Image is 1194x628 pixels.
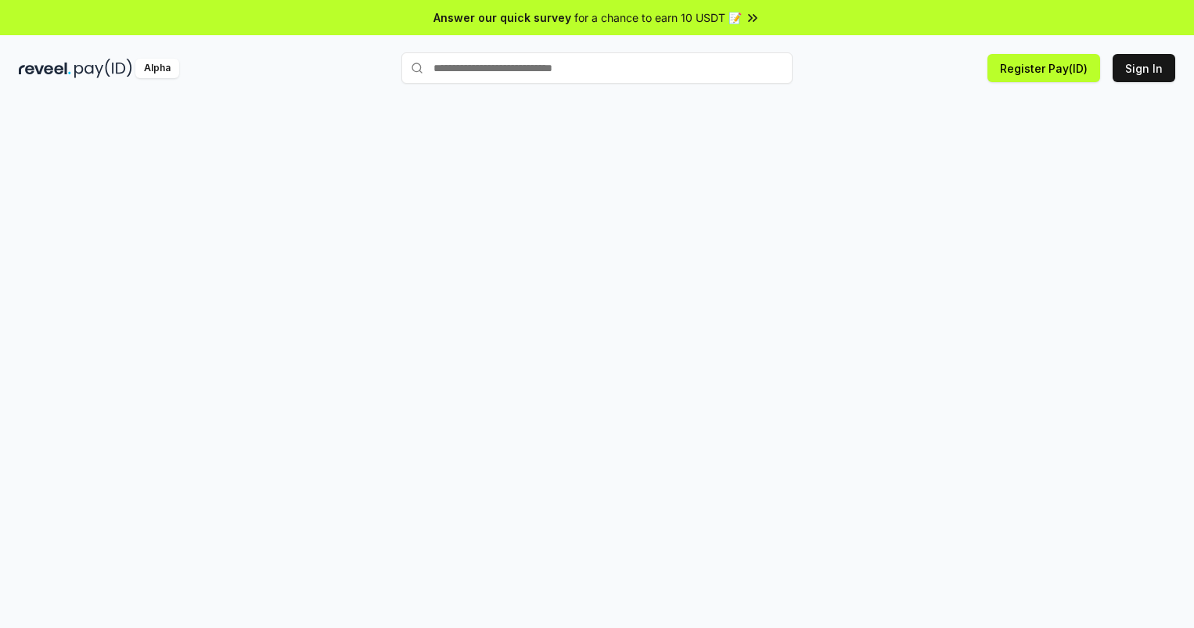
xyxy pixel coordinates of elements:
[19,59,71,78] img: reveel_dark
[1113,54,1175,82] button: Sign In
[433,9,571,26] span: Answer our quick survey
[574,9,742,26] span: for a chance to earn 10 USDT 📝
[74,59,132,78] img: pay_id
[987,54,1100,82] button: Register Pay(ID)
[135,59,179,78] div: Alpha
